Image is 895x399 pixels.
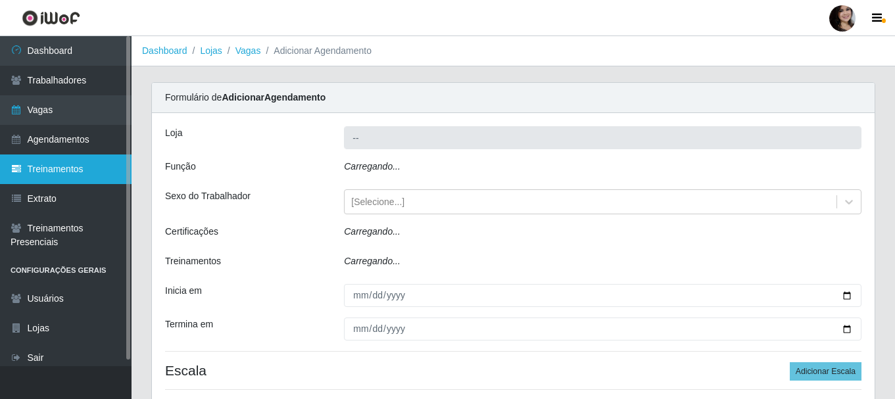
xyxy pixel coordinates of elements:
[142,45,187,56] a: Dashboard
[222,92,326,103] strong: Adicionar Agendamento
[200,45,222,56] a: Lojas
[235,45,261,56] a: Vagas
[152,83,875,113] div: Formulário de
[344,256,400,266] i: Carregando...
[344,317,861,340] input: 00/00/0000
[165,126,182,140] label: Loja
[165,362,861,379] h4: Escala
[260,44,372,58] li: Adicionar Agendamento
[165,189,251,203] label: Sexo do Trabalhador
[790,362,861,381] button: Adicionar Escala
[344,226,400,237] i: Carregando...
[165,284,202,298] label: Inicia em
[344,284,861,307] input: 00/00/0000
[132,36,895,66] nav: breadcrumb
[165,225,218,239] label: Certificações
[165,254,221,268] label: Treinamentos
[165,317,213,331] label: Termina em
[351,195,404,209] div: [Selecione...]
[344,161,400,172] i: Carregando...
[165,160,196,174] label: Função
[22,10,80,26] img: CoreUI Logo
